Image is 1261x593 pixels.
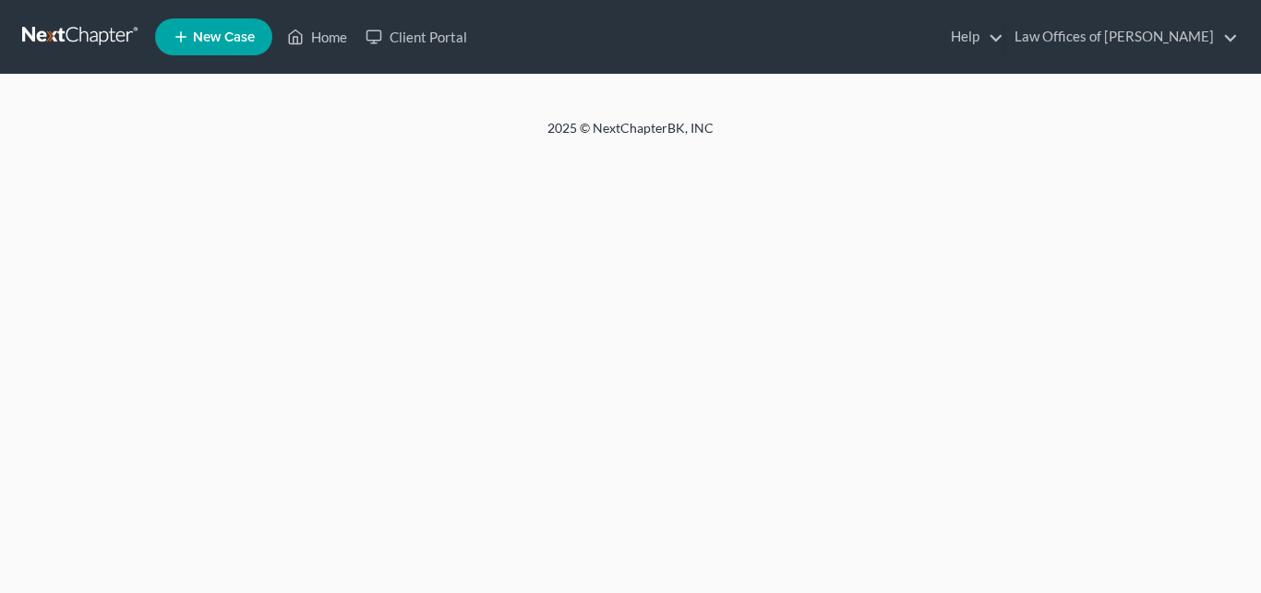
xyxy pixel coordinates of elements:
a: Help [942,20,1003,53]
new-legal-case-button: New Case [155,18,272,55]
div: 2025 © NextChapterBK, INC [104,119,1157,152]
a: Law Offices of [PERSON_NAME] [1005,20,1238,53]
a: Home [278,20,356,53]
a: Client Portal [356,20,476,53]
